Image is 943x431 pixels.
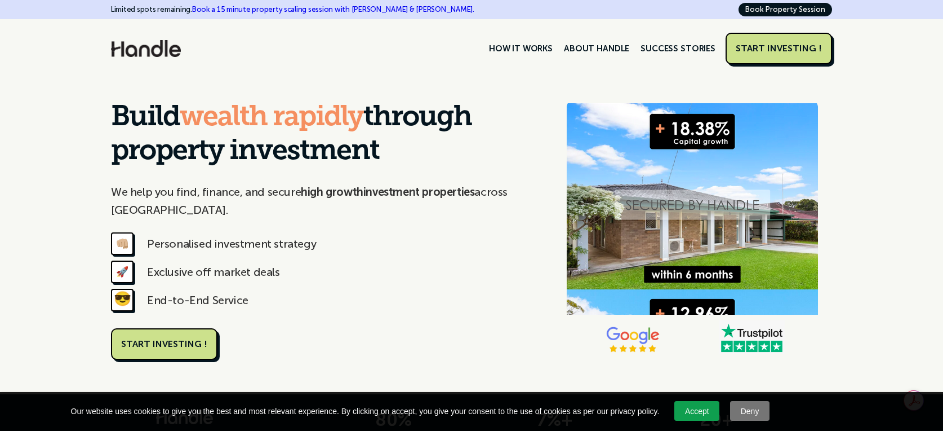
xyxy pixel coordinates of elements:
[111,102,530,169] h1: Build through property investment
[192,5,474,14] a: Book a 15 minute property scaling session with [PERSON_NAME] & [PERSON_NAME].
[111,3,474,16] div: Limited spots remaining.
[111,232,134,255] div: 👊🏼
[363,185,475,199] strong: investment properties
[635,39,721,58] a: SUCCESS STORIES
[114,294,131,306] strong: 😎
[147,235,316,253] div: Personalised investment strategy
[736,43,822,54] div: START INVESTING !
[726,33,832,64] a: START INVESTING !
[674,401,719,421] a: Accept
[739,3,832,16] a: Book Property Session
[558,39,635,58] a: ABOUT HANDLE
[111,183,530,219] p: We help you find, finance, and secure across [GEOGRAPHIC_DATA].
[147,291,248,309] div: End-to-End Service
[483,39,558,58] a: HOW IT WORKS
[730,401,769,421] a: Deny
[111,328,217,360] a: START INVESTING !
[71,406,660,417] span: Our website uses cookies to give you the best and most relevant experience. By clicking on accept...
[111,261,134,283] div: 🚀
[180,104,363,133] span: wealth rapidly
[301,185,363,199] strong: high growth
[147,263,280,281] div: Exclusive off market deals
